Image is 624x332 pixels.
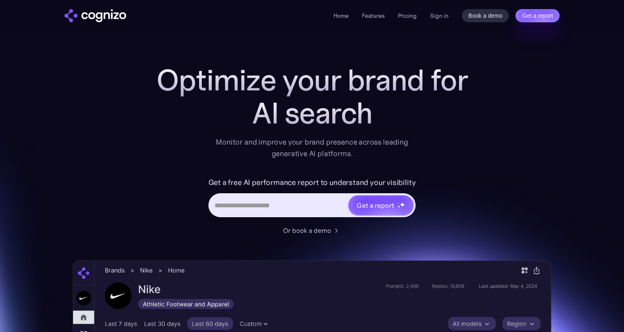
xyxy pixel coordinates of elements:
img: star [397,202,399,204]
div: Or book a demo [283,225,331,235]
img: star [399,202,405,207]
div: AI search [147,97,477,130]
a: Or book a demo [283,225,341,235]
a: Home [333,12,349,19]
a: Sign in [430,11,449,21]
h1: Optimize your brand for [147,64,477,97]
div: Get a report [357,200,394,210]
img: cognizo logo [64,9,126,22]
form: Hero URL Input Form [208,176,416,221]
div: Monitor and improve your brand presence across leading generative AI platforms. [210,136,414,159]
img: star [397,205,400,208]
a: Book a demo [462,9,509,22]
a: Get a reportstarstarstar [347,194,414,216]
a: home [64,9,126,22]
a: Pricing [398,12,417,19]
a: Get a report [515,9,560,22]
a: Features [362,12,385,19]
label: Get a free AI performance report to understand your visibility [208,176,416,189]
